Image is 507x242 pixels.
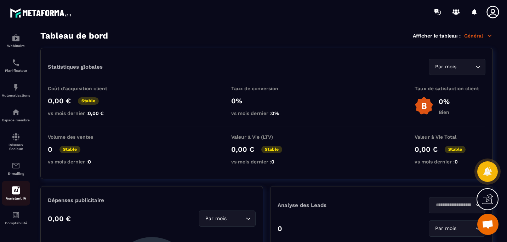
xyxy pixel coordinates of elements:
input: Search for option [433,201,474,209]
img: automations [12,83,20,92]
input: Search for option [228,215,244,223]
p: Webinaire [2,44,30,48]
a: social-networksocial-networkRéseaux Sociaux [2,127,30,156]
span: 0 [88,159,91,165]
p: Afficher le tableau : [413,33,461,39]
p: Automatisations [2,93,30,97]
a: automationsautomationsWebinaire [2,28,30,53]
img: social-network [12,133,20,141]
p: Espace membre [2,118,30,122]
input: Search for option [458,225,474,232]
p: Bien [439,109,450,115]
h3: Tableau de bord [40,31,108,41]
img: email [12,161,20,170]
div: Search for option [429,197,485,213]
p: Stable [78,97,99,105]
p: vs mois dernier : [231,159,302,165]
p: Stable [261,146,282,153]
p: Valeur à Vie (LTV) [231,134,302,140]
a: Assistant IA [2,181,30,206]
p: E-mailing [2,172,30,175]
p: vs mois dernier : [48,159,119,165]
p: 0,00 € [231,145,254,154]
span: 0 [455,159,458,165]
a: automationsautomationsAutomatisations [2,78,30,103]
input: Search for option [458,63,474,71]
span: Par mois [433,225,458,232]
p: 0 [48,145,52,154]
span: 0% [271,110,279,116]
p: Assistant IA [2,196,30,200]
p: Coût d'acquisition client [48,86,119,91]
p: vs mois dernier : [415,159,485,165]
img: b-badge-o.b3b20ee6.svg [415,97,433,115]
a: automationsautomationsEspace membre [2,103,30,127]
img: automations [12,108,20,116]
a: emailemailE-mailing [2,156,30,181]
p: Dépenses publicitaire [48,197,256,203]
div: Search for option [199,211,256,227]
span: Par mois [433,63,458,71]
div: Search for option [429,220,485,237]
p: 0% [439,97,450,106]
p: Général [464,33,493,39]
div: Ouvrir le chat [477,214,499,235]
a: schedulerschedulerPlanificateur [2,53,30,78]
p: Volume des ventes [48,134,119,140]
p: Analyse des Leads [278,202,382,208]
a: accountantaccountantComptabilité [2,206,30,230]
span: Par mois [204,215,228,223]
p: Taux de satisfaction client [415,86,485,91]
img: automations [12,34,20,42]
img: logo [10,6,74,19]
p: Statistiques globales [48,64,103,70]
p: Taux de conversion [231,86,302,91]
p: Réseaux Sociaux [2,143,30,151]
p: 0,00 € [48,97,71,105]
div: Search for option [429,59,485,75]
p: 0% [231,97,302,105]
p: 0,00 € [415,145,438,154]
p: 0,00 € [48,214,71,223]
p: Valeur à Vie Total [415,134,485,140]
p: Stable [445,146,466,153]
img: accountant [12,211,20,219]
p: vs mois dernier : [48,110,119,116]
p: Comptabilité [2,221,30,225]
p: Planificateur [2,69,30,73]
img: scheduler [12,58,20,67]
span: 0 [271,159,274,165]
p: vs mois dernier : [231,110,302,116]
p: 0 [278,224,282,233]
span: 0,00 € [88,110,104,116]
p: Stable [59,146,80,153]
